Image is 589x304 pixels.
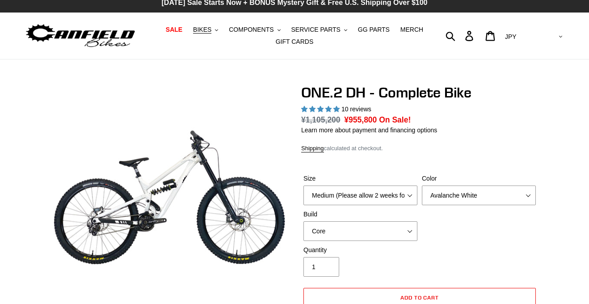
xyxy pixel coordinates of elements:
[301,84,538,101] h1: ONE.2 DH - Complete Bike
[25,22,136,50] img: Canfield Bikes
[271,36,318,48] a: GIFT CARDS
[301,145,324,152] a: Shipping
[379,114,411,126] span: On Sale!
[301,115,341,124] s: ¥1,105,200
[166,26,182,34] span: SALE
[344,115,377,124] span: ¥955,800
[286,24,351,36] button: SERVICE PARTS
[303,210,417,219] label: Build
[422,174,536,183] label: Color
[276,38,314,46] span: GIFT CARDS
[400,294,439,301] span: Add to cart
[400,26,423,34] span: MERCH
[291,26,340,34] span: SERVICE PARTS
[303,245,417,255] label: Quantity
[301,106,341,113] span: 5.00 stars
[189,24,223,36] button: BIKES
[303,174,417,183] label: Size
[353,24,394,36] a: GG PARTS
[301,127,437,134] a: Learn more about payment and financing options
[341,106,371,113] span: 10 reviews
[301,144,538,153] div: calculated at checkout.
[161,24,187,36] a: SALE
[396,24,428,36] a: MERCH
[358,26,390,34] span: GG PARTS
[229,26,273,34] span: COMPONENTS
[224,24,285,36] button: COMPONENTS
[193,26,211,34] span: BIKES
